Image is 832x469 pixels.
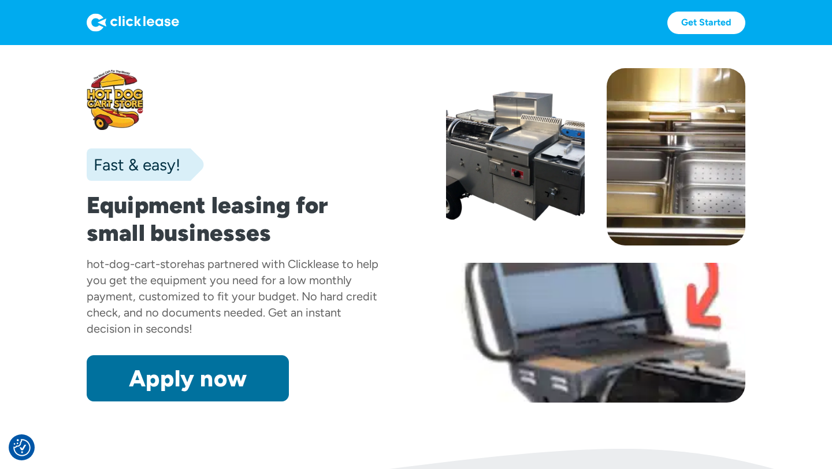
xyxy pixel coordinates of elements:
div: hot-dog-cart-store [87,257,187,271]
h1: Equipment leasing for small businesses [87,191,386,247]
img: Revisit consent button [13,439,31,456]
button: Consent Preferences [13,439,31,456]
a: Get Started [667,12,745,34]
div: has partnered with Clicklease to help you get the equipment you need for a low monthly payment, c... [87,257,378,336]
div: Fast & easy! [87,153,180,176]
a: Apply now [87,355,289,401]
img: Logo [87,13,179,32]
